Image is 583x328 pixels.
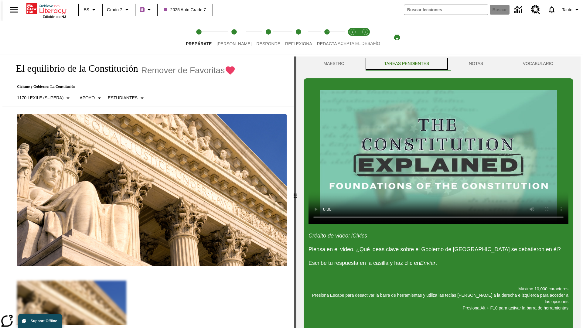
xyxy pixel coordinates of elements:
[352,30,353,33] text: 1
[18,314,62,328] button: Support Offline
[309,245,568,254] p: Piensa en el video. ¿Qué ideas clave sobre el Gobierno de [GEOGRAPHIC_DATA] se debatieron en él?
[137,4,155,15] button: Boost El color de la clase es morado/púrpura. Cambiar el color de la clase.
[560,4,583,15] button: Perfil/Configuración
[562,7,572,13] span: Tauto
[77,93,105,104] button: Tipo de apoyo, Apoyo
[364,30,366,33] text: 2
[107,7,122,13] span: Grado 7
[43,15,66,19] span: Edición de NJ
[84,7,89,13] span: ES
[304,56,364,71] button: Maestro
[317,41,337,46] span: Redacta
[141,6,144,13] span: B
[251,21,285,54] button: Responde step 3 of 5
[5,1,23,19] button: Abrir el menú lateral
[309,286,568,292] p: Máximo 10,000 caracteres
[544,2,560,18] a: Notificaciones
[105,93,148,104] button: Seleccionar estudiante
[15,93,74,104] button: Seleccione Lexile, 1170 Lexile (Supera)
[511,2,527,18] a: Centro de información
[181,21,216,54] button: Prepárate step 1 of 5
[344,21,361,54] button: Acepta el desafío lee step 1 of 2
[2,56,294,325] div: reading
[309,305,568,311] p: Presiona Alt + F10 para activar la barra de herramientas
[80,95,95,101] p: Apoyo
[31,319,57,323] span: Support Offline
[312,21,342,54] button: Redacta step 5 of 5
[17,114,287,266] img: El edificio del Tribunal Supremo de Estados Unidos ostenta la frase "Igualdad de justicia bajo la...
[364,56,449,71] button: TAREAS PENDIENTES
[280,21,317,54] button: Reflexiona step 4 of 5
[296,56,581,328] div: activity
[186,41,212,46] span: Prepárate
[104,4,133,15] button: Grado: Grado 7, Elige un grado
[338,41,380,46] span: ACEPTA EL DESAFÍO
[256,41,280,46] span: Responde
[304,56,573,71] div: Instructional Panel Tabs
[309,259,568,267] p: Escribe tu respuesta en la casilla y haz clic en .
[164,7,206,13] span: 2025 Auto Grade 7
[141,65,236,76] button: Remover de Favoritas - El equilibrio de la Constitución
[216,41,251,46] span: [PERSON_NAME]
[108,95,138,101] p: Estudiantes
[81,4,100,15] button: Lenguaje: ES, Selecciona un idioma
[387,32,407,43] button: Imprimir
[527,2,544,18] a: Centro de recursos, Se abrirá en una pestaña nueva.
[404,5,488,15] input: Buscar campo
[294,56,296,328] div: Pulsa la tecla de intro o la barra espaciadora y luego presiona las flechas de derecha e izquierd...
[10,84,236,89] p: Civismo y Gobierno: La Constitución
[285,41,312,46] span: Reflexiona
[2,5,89,10] body: Máximo 10,000 caracteres Presiona Escape para desactivar la barra de herramientas y utiliza las t...
[356,21,374,54] button: Acepta el desafío contesta step 2 of 2
[26,2,66,19] div: Portada
[420,260,435,266] em: Enviar
[17,95,63,101] p: 1170 Lexile (Supera)
[503,56,573,71] button: VOCABULARIO
[309,233,367,239] em: Crédito de video: iCivics
[212,21,256,54] button: Lee step 2 of 5
[10,63,138,74] h1: El equilibrio de la Constitución
[449,56,503,71] button: NOTAS
[309,292,568,305] p: Presiona Escape para desactivar la barra de herramientas y utiliza las teclas [PERSON_NAME] a la ...
[141,66,225,75] span: Remover de Favoritas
